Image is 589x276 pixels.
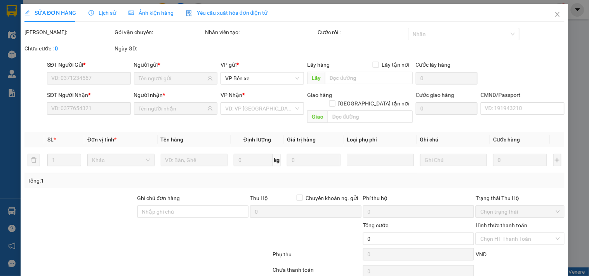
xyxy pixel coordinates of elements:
[363,222,389,228] span: Tổng cước
[416,72,478,85] input: Cước lấy hàng
[47,91,130,99] div: SĐT Người Nhận
[476,251,486,257] span: VND
[134,91,217,99] div: Người nhận
[308,72,325,84] span: Lấy
[476,194,564,202] div: Trạng thái Thu Hộ
[47,60,130,69] div: SĐT Người Gửi
[476,222,527,228] label: Hình thức thanh toán
[335,99,413,108] span: [GEOGRAPHIC_DATA] tận nơi
[308,92,332,98] span: Giao hàng
[318,28,407,36] div: Cước rồi :
[547,4,568,26] button: Close
[186,10,192,16] img: icon
[89,10,116,16] span: Lịch sử
[308,110,328,123] span: Giao
[89,10,94,16] span: clock-circle
[28,176,228,185] div: Tổng: 1
[92,154,150,166] span: Khác
[363,194,474,205] div: Phí thu hộ
[129,10,174,16] span: Ảnh kiện hàng
[417,132,490,147] th: Ghi chú
[87,136,116,143] span: Đơn vị tính
[554,11,561,17] span: close
[139,104,206,113] input: Tên người nhận
[553,154,561,166] button: plus
[129,10,134,16] span: picture
[480,206,559,217] span: Chọn trạng thái
[325,72,413,84] input: Dọc đường
[161,154,228,166] input: VD: Bàn, Ghế
[24,10,76,16] span: SỬA ĐƠN HÀNG
[24,28,113,36] div: [PERSON_NAME]:
[55,45,58,52] b: 0
[161,136,184,143] span: Tên hàng
[344,132,417,147] th: Loại phụ phí
[481,91,564,99] div: CMND/Passport
[420,154,487,166] input: Ghi Chú
[287,136,316,143] span: Giá trị hàng
[221,92,242,98] span: VP Nhận
[416,102,478,115] input: Cước giao hàng
[379,60,413,69] span: Lấy tận nơi
[221,60,304,69] div: VP gửi
[115,44,203,53] div: Ngày GD:
[273,154,281,166] span: kg
[28,154,40,166] button: delete
[225,72,299,84] span: VP Bến xe
[250,195,268,201] span: Thu Hộ
[205,28,316,36] div: Nhân viên tạo:
[115,28,203,36] div: Gói vận chuyển:
[207,76,213,81] span: user
[137,195,180,201] label: Ghi chú đơn hàng
[207,106,213,111] span: user
[137,205,249,218] input: Ghi chú đơn hàng
[24,10,30,16] span: edit
[186,10,268,16] span: Yêu cầu xuất hóa đơn điện tử
[416,62,451,68] label: Cước lấy hàng
[303,194,361,202] span: Chuyển khoản ng. gửi
[493,154,547,166] input: 0
[416,92,454,98] label: Cước giao hàng
[243,136,271,143] span: Định lượng
[308,62,330,68] span: Lấy hàng
[287,154,341,166] input: 0
[272,250,362,264] div: Phụ thu
[24,44,113,53] div: Chưa cước :
[328,110,413,123] input: Dọc đường
[47,136,54,143] span: SL
[493,136,520,143] span: Cước hàng
[139,74,206,83] input: Tên người gửi
[134,60,217,69] div: Người gửi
